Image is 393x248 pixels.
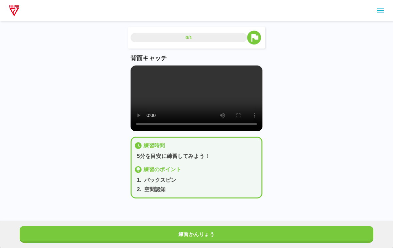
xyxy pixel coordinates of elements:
p: 練習時間 [144,142,165,150]
button: 練習かんりょう [20,226,373,243]
p: 空間認知 [144,186,166,193]
p: 背面キャッチ [131,54,262,63]
p: 0/1 [186,34,192,41]
p: 5分を目安に練習してみよう！ [137,152,259,160]
button: sidemenu [375,5,386,16]
img: dummy [8,4,20,17]
p: バックスピン [144,176,177,184]
p: 2 . [137,186,142,193]
p: 練習のポイント [144,166,181,174]
p: 1 . [137,176,142,184]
